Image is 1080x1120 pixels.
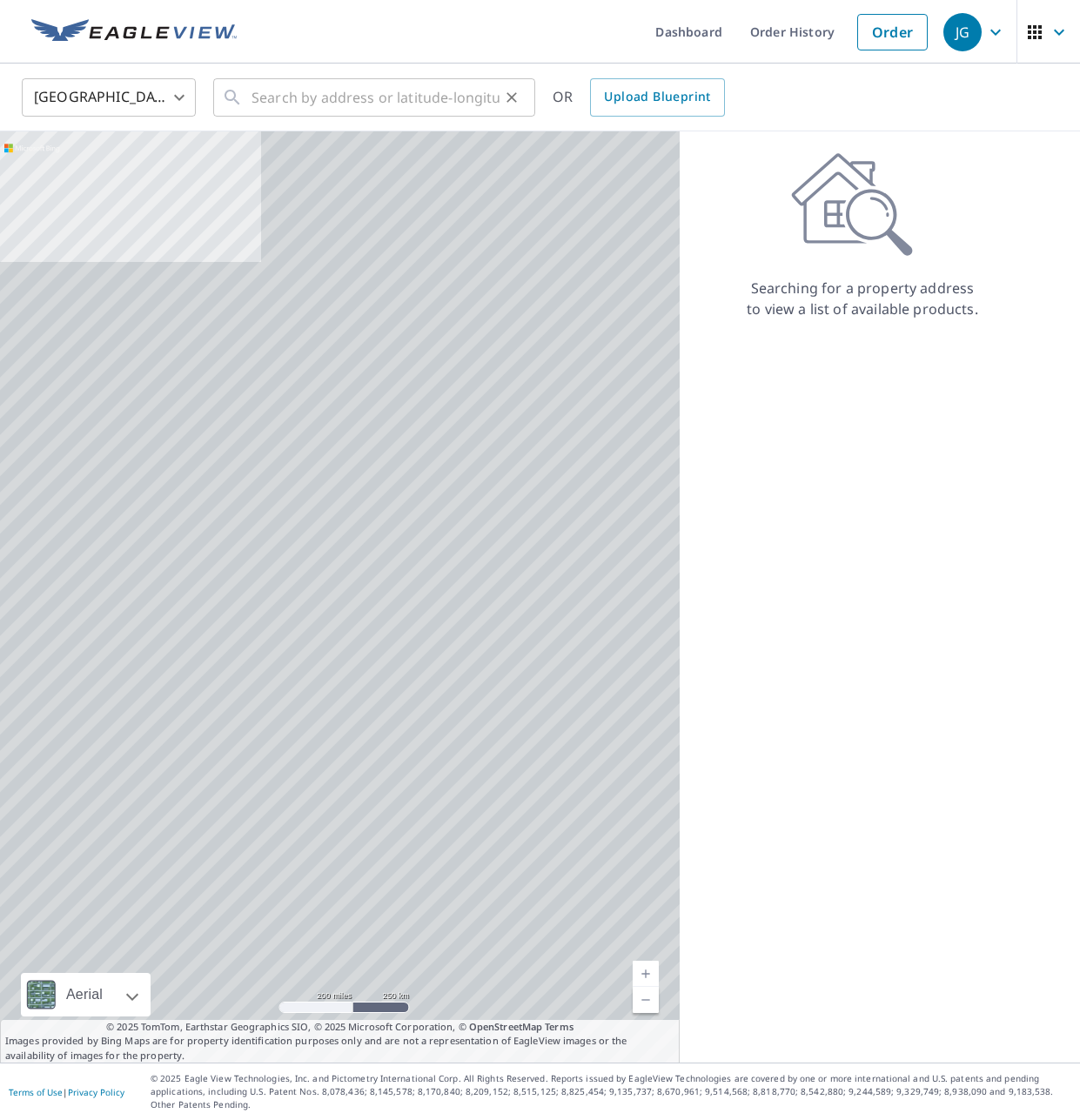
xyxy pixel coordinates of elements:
[604,86,710,108] span: Upload Blueprint
[68,1086,124,1098] a: Privacy Policy
[61,973,108,1016] div: Aerial
[151,1072,1071,1111] p: © 2025 Eagle View Technologies, Inc. and Pictometry International Corp. All Rights Reserved. Repo...
[31,19,237,45] img: EV Logo
[21,973,151,1016] div: Aerial
[9,1087,124,1097] p: |
[252,73,500,122] input: Search by address or latitude-longitude
[469,1020,542,1033] a: OpenStreetMap
[106,1020,574,1035] span: © 2025 TomTom, Earthstar Geographics SIO, © 2025 Microsoft Corporation, ©
[590,78,724,117] a: Upload Blueprint
[553,78,725,117] div: OR
[633,987,659,1013] a: Current Level 5, Zoom Out
[746,278,979,319] p: Searching for a property address to view a list of available products.
[500,85,524,110] button: Clear
[22,73,196,122] div: [GEOGRAPHIC_DATA]
[943,13,982,51] div: JG
[857,14,928,50] a: Order
[9,1086,63,1098] a: Terms of Use
[633,961,659,987] a: Current Level 5, Zoom In
[545,1020,574,1033] a: Terms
